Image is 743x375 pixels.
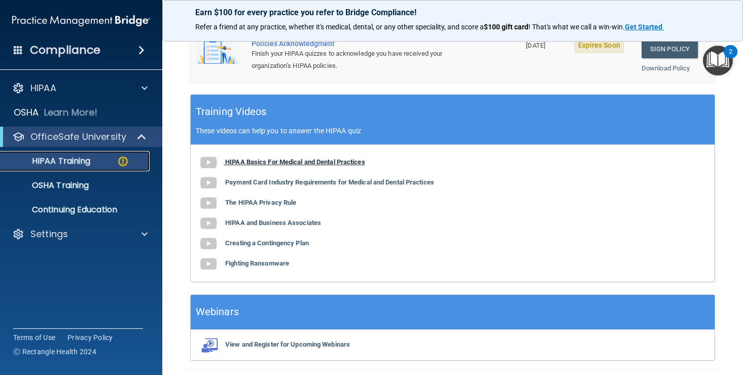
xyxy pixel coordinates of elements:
[526,42,545,49] span: [DATE]
[117,155,129,168] img: warning-circle.0cc9ac19.png
[12,82,148,94] a: HIPAA
[729,52,732,65] div: 2
[528,23,625,31] span: ! That's what we call a win-win.
[642,40,698,58] a: Sign Policy
[30,131,126,143] p: OfficeSafe University
[196,127,710,135] p: These videos can help you to answer the HIPAA quiz
[225,239,309,247] b: Creating a Contingency Plan
[703,46,733,76] button: Open Resource Center, 2 new notifications
[30,82,56,94] p: HIPAA
[12,228,148,240] a: Settings
[198,213,219,234] img: gray_youtube_icon.38fcd6cc.png
[198,234,219,254] img: gray_youtube_icon.38fcd6cc.png
[67,332,113,343] a: Privacy Policy
[44,106,98,119] p: Learn More!
[13,332,55,343] a: Terms of Use
[625,23,664,31] a: Get Started
[198,153,219,173] img: gray_youtube_icon.38fcd6cc.png
[198,173,219,193] img: gray_youtube_icon.38fcd6cc.png
[225,158,365,166] b: HIPAA Basics For Medical and Dental Practices
[225,178,434,186] b: Payment Card Industry Requirements for Medical and Dental Practices
[7,205,145,215] p: Continuing Education
[196,303,239,321] h5: Webinars
[484,23,528,31] strong: $100 gift card
[198,337,219,353] img: webinarIcon.c7ebbf15.png
[14,106,39,119] p: OSHA
[195,23,484,31] span: Refer a friend at any practice, whether it's medical, dental, or any other speciality, and score a
[252,40,469,48] div: Policies Acknowledgment
[30,43,100,57] h4: Compliance
[196,103,267,121] h5: Training Videos
[30,228,68,240] p: Settings
[7,156,90,166] p: HIPAA Training
[225,219,321,227] b: HIPAA and Business Associates
[225,259,289,267] b: Fighting Ransomware
[225,341,350,348] b: View and Register for Upcoming Webinars
[12,131,147,143] a: OfficeSafe University
[252,48,469,72] div: Finish your HIPAA quizzes to acknowledge you have received your organization’s HIPAA policies.
[198,193,219,213] img: gray_youtube_icon.38fcd6cc.png
[625,23,662,31] strong: Get Started
[574,37,624,53] span: Expires Soon
[642,64,690,72] a: Download Policy
[12,11,150,31] img: PMB logo
[198,254,219,274] img: gray_youtube_icon.38fcd6cc.png
[225,199,296,206] b: The HIPAA Privacy Rule
[195,8,710,17] p: Earn $100 for every practice you refer to Bridge Compliance!
[7,180,89,191] p: OSHA Training
[13,347,96,357] span: Ⓒ Rectangle Health 2024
